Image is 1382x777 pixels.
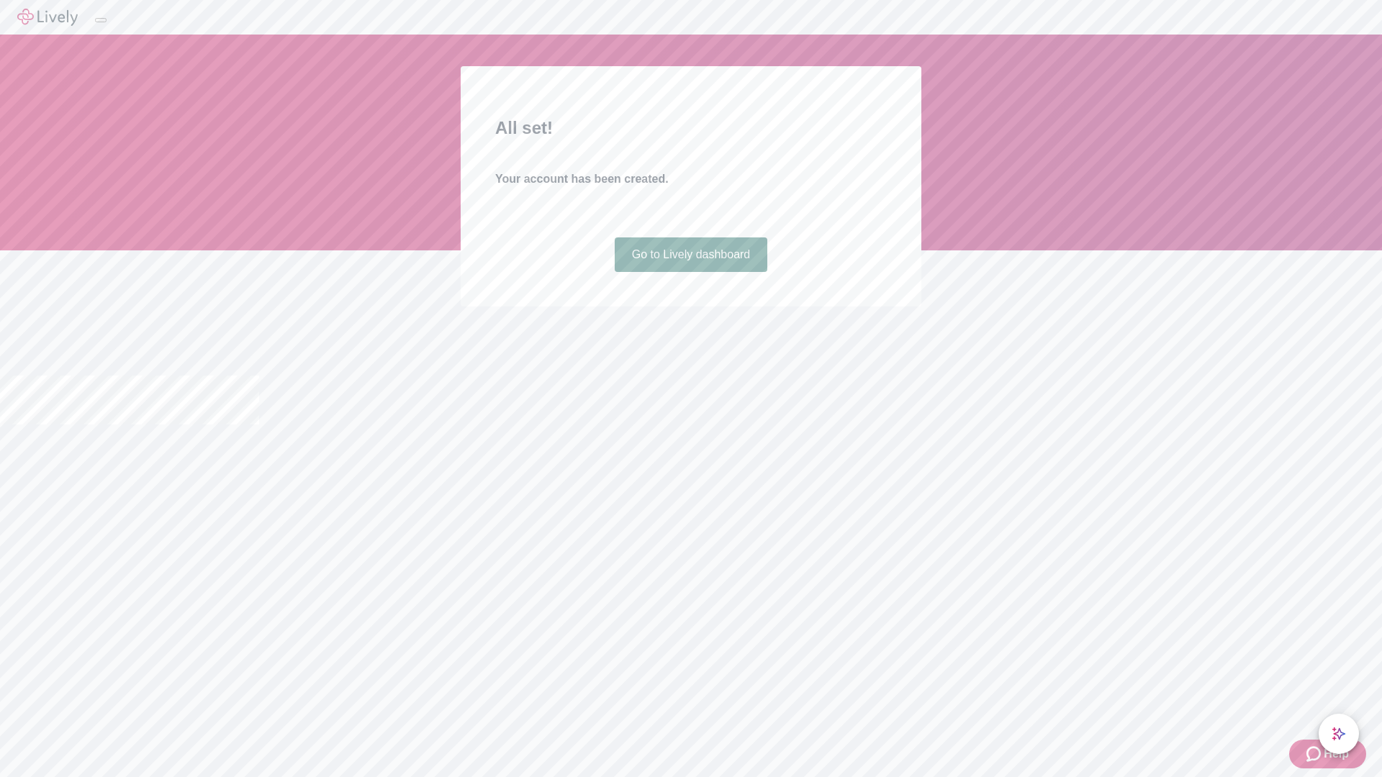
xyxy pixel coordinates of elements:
[1319,714,1359,754] button: chat
[495,115,887,141] h2: All set!
[615,237,768,272] a: Go to Lively dashboard
[495,171,887,188] h4: Your account has been created.
[1306,745,1324,763] svg: Zendesk support icon
[1324,745,1349,763] span: Help
[1289,740,1366,768] button: Zendesk support iconHelp
[1332,727,1346,741] svg: Lively AI Assistant
[95,18,107,22] button: Log out
[17,9,78,26] img: Lively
